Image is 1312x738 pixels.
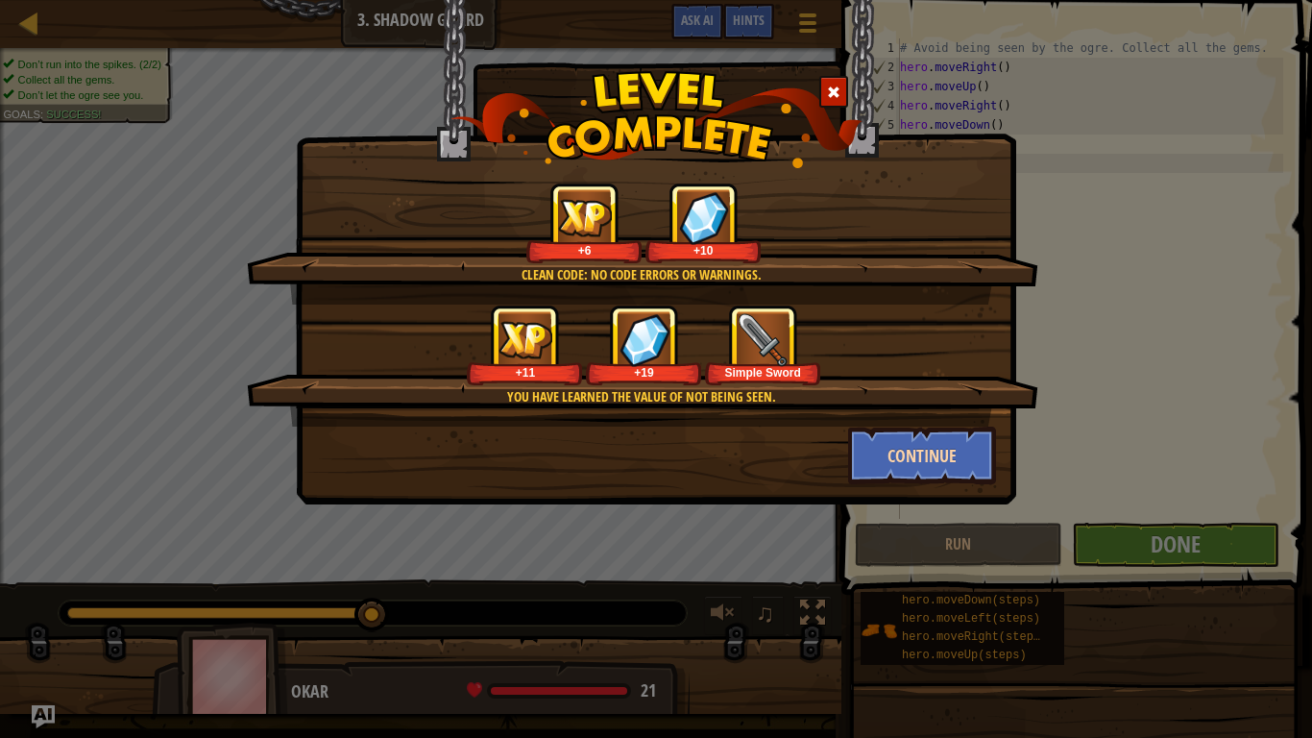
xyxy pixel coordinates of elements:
div: You have learned the value of not being seen. [338,387,944,406]
img: reward_icon_gems.png [679,191,729,244]
img: portrait.png [737,313,790,366]
div: +10 [649,243,758,258]
img: reward_icon_xp.png [498,321,552,358]
img: reward_icon_xp.png [558,199,612,236]
div: +6 [530,243,639,258]
img: reward_icon_gems.png [620,313,669,366]
div: Simple Sword [709,365,817,380]
img: level_complete.png [450,71,863,168]
div: +19 [590,365,698,380]
button: Continue [848,427,997,484]
div: Clean code: no code errors or warnings. [338,265,944,284]
div: +11 [471,365,579,380]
